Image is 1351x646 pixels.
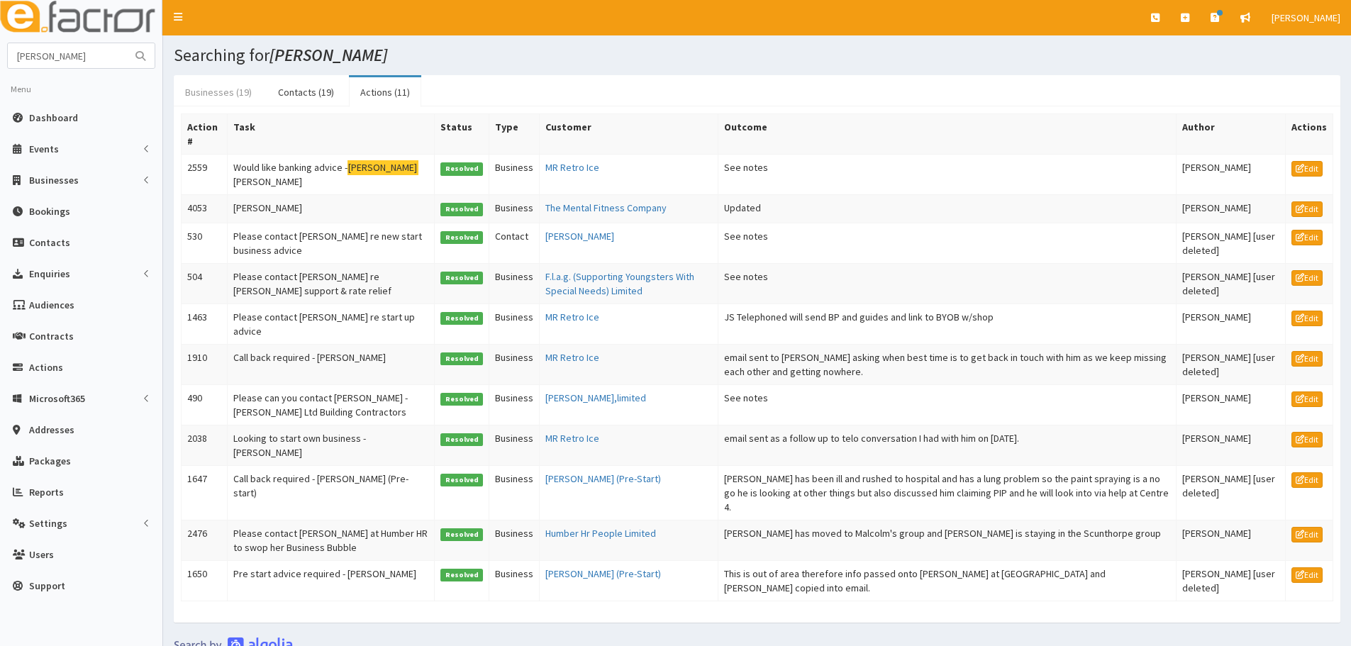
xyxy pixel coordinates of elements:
span: Resolved [440,162,483,175]
td: Business [489,303,539,344]
span: Actions [29,361,63,374]
td: Business [489,344,539,384]
td: Updated [718,195,1176,223]
td: [PERSON_NAME] [user deleted] [1177,344,1286,384]
td: Please contact [PERSON_NAME] re start up advice [227,303,434,344]
td: 504 [182,263,228,303]
a: MR Retro Ice [545,161,599,174]
a: MR Retro Ice [545,351,599,364]
a: Edit [1291,351,1323,367]
a: [PERSON_NAME],limited [545,391,646,404]
td: 2559 [182,155,228,195]
td: Business [489,425,539,465]
a: Humber Hr People Limited [545,527,656,540]
span: Enquiries [29,267,70,280]
span: Microsoft365 [29,392,85,405]
td: Call back required - [PERSON_NAME] [227,344,434,384]
th: Status [435,114,489,155]
td: 530 [182,223,228,263]
td: [PERSON_NAME] [user deleted] [1177,560,1286,601]
input: Search... [8,43,127,68]
td: [PERSON_NAME] [227,195,434,223]
span: Resolved [440,272,483,284]
i: [PERSON_NAME] [269,44,387,66]
td: 1650 [182,560,228,601]
th: Task [227,114,434,155]
td: [PERSON_NAME] [1177,425,1286,465]
span: Reports [29,486,64,499]
td: 490 [182,384,228,425]
td: See notes [718,384,1176,425]
th: Outcome [718,114,1176,155]
span: Resolved [440,312,483,325]
td: [PERSON_NAME] [1177,384,1286,425]
td: [PERSON_NAME] [1177,195,1286,223]
td: [PERSON_NAME] [user deleted] [1177,465,1286,520]
span: Contracts [29,330,74,343]
th: Author [1177,114,1286,155]
a: Businesses (19) [174,77,263,107]
a: Edit [1291,472,1323,488]
td: Business [489,465,539,520]
span: Resolved [440,352,483,365]
td: [PERSON_NAME] has been ill and rushed to hospital and has a lung problem so the paint spraying is... [718,465,1176,520]
td: Please can you contact [PERSON_NAME] - [PERSON_NAME] Ltd Building Contractors [227,384,434,425]
td: Business [489,263,539,303]
td: Contact [489,223,539,263]
a: Edit [1291,567,1323,583]
a: Contacts (19) [267,77,345,107]
a: Edit [1291,230,1323,245]
td: Would like banking advice - [PERSON_NAME] [227,155,434,195]
td: 2038 [182,425,228,465]
td: Business [489,155,539,195]
td: See notes [718,223,1176,263]
td: Business [489,560,539,601]
td: 1647 [182,465,228,520]
td: 2476 [182,520,228,560]
a: MR Retro Ice [545,432,599,445]
span: Bookings [29,205,70,218]
span: Dashboard [29,111,78,124]
td: Please contact [PERSON_NAME] at Humber HR to swop her Business Bubble [227,520,434,560]
td: 1910 [182,344,228,384]
td: [PERSON_NAME] has moved to Malcolm's group and [PERSON_NAME] is staying in the Scunthorpe group [718,520,1176,560]
th: Customer [539,114,718,155]
td: See notes [718,263,1176,303]
span: Resolved [440,528,483,541]
span: Settings [29,517,67,530]
td: [PERSON_NAME] [user deleted] [1177,223,1286,263]
td: email sent to [PERSON_NAME] asking when best time is to get back in touch with him as we keep mis... [718,344,1176,384]
span: Resolved [440,569,483,581]
span: Resolved [440,393,483,406]
span: Addresses [29,423,74,436]
td: [PERSON_NAME] [1177,303,1286,344]
span: Resolved [440,433,483,446]
td: 4053 [182,195,228,223]
td: Business [489,384,539,425]
a: Edit [1291,161,1323,177]
td: Business [489,520,539,560]
a: Edit [1291,391,1323,407]
a: Edit [1291,432,1323,447]
td: email sent as a follow up to telo conversation I had with him on [DATE]. [718,425,1176,465]
td: JS Telephoned will send BP and guides and link to BYOB w/shop [718,303,1176,344]
span: Contacts [29,236,70,249]
span: Businesses [29,174,79,186]
span: Resolved [440,203,483,216]
td: [PERSON_NAME] [1177,155,1286,195]
td: Business [489,195,539,223]
td: Please contact [PERSON_NAME] re new start business advice [227,223,434,263]
span: Support [29,579,65,592]
a: Edit [1291,201,1323,217]
span: [PERSON_NAME] [1272,11,1340,24]
h1: Searching for [174,46,1340,65]
a: Edit [1291,311,1323,326]
td: [PERSON_NAME] [1177,520,1286,560]
a: Edit [1291,527,1323,542]
a: Actions (11) [349,77,421,107]
td: Pre start advice required - [PERSON_NAME] [227,560,434,601]
td: Call back required - [PERSON_NAME] (Pre-start) [227,465,434,520]
span: Events [29,143,59,155]
a: Edit [1291,270,1323,286]
a: [PERSON_NAME] (Pre-Start) [545,567,661,580]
